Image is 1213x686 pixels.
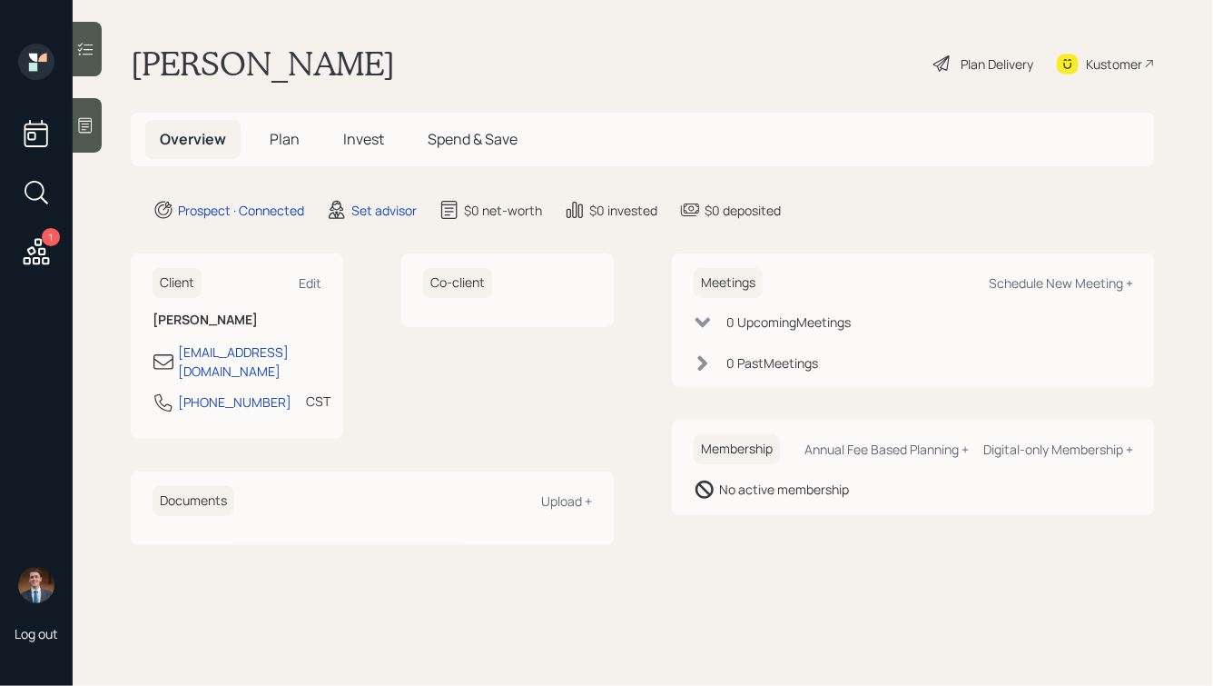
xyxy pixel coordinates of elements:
[804,441,969,458] div: Annual Fee Based Planning +
[541,492,592,510] div: Upload +
[160,129,226,149] span: Overview
[705,201,781,220] div: $0 deposited
[423,268,492,298] h6: Co-client
[153,313,321,328] h6: [PERSON_NAME]
[153,268,202,298] h6: Client
[726,313,851,332] div: 0 Upcoming Meeting s
[989,274,1133,292] div: Schedule New Meeting +
[153,486,234,516] h6: Documents
[464,201,542,220] div: $0 net-worth
[18,567,54,603] img: hunter_neumayer.jpg
[178,393,291,412] div: [PHONE_NUMBER]
[178,343,321,381] div: [EMAIL_ADDRESS][DOMAIN_NAME]
[428,129,518,149] span: Spend & Save
[694,268,763,298] h6: Meetings
[15,625,58,642] div: Log out
[961,55,1033,74] div: Plan Delivery
[983,441,1133,458] div: Digital-only Membership +
[589,201,657,220] div: $0 invested
[306,392,330,411] div: CST
[726,353,818,373] div: 0 Past Meeting s
[299,274,321,292] div: Edit
[42,228,60,246] div: 1
[719,480,849,499] div: No active membership
[694,434,780,464] h6: Membership
[1086,55,1142,74] div: Kustomer
[343,129,384,149] span: Invest
[270,129,300,149] span: Plan
[178,201,304,220] div: Prospect · Connected
[351,201,417,220] div: Set advisor
[131,44,395,84] h1: [PERSON_NAME]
